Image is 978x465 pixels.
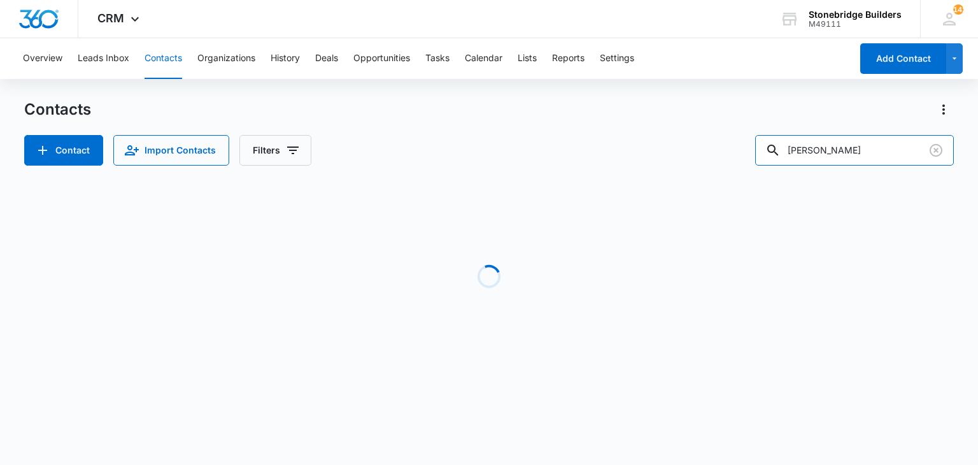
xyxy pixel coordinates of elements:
input: Search Contacts [755,135,954,166]
span: CRM [97,11,124,25]
button: Clear [926,140,946,161]
button: Calendar [465,38,502,79]
button: Deals [315,38,338,79]
button: Lists [518,38,537,79]
button: Add Contact [860,43,946,74]
button: Filters [239,135,311,166]
button: Settings [600,38,634,79]
div: account id [809,20,902,29]
div: notifications count [953,4,963,15]
button: Organizations [197,38,255,79]
button: Tasks [425,38,450,79]
div: account name [809,10,902,20]
button: Contacts [145,38,182,79]
button: Opportunities [353,38,410,79]
button: History [271,38,300,79]
button: Actions [933,99,954,120]
button: Leads Inbox [78,38,129,79]
button: Add Contact [24,135,103,166]
button: Overview [23,38,62,79]
button: Import Contacts [113,135,229,166]
span: 142 [953,4,963,15]
h1: Contacts [24,100,91,119]
button: Reports [552,38,585,79]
